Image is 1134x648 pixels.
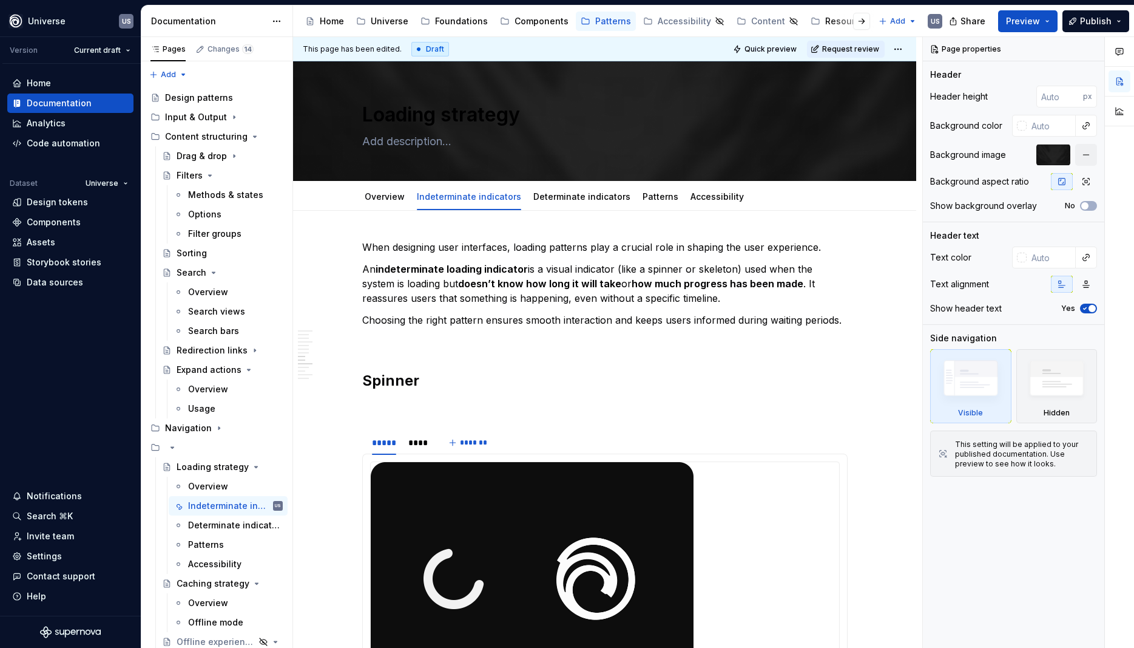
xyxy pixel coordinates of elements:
a: Data sources [7,273,133,292]
button: Help [7,587,133,606]
div: Text color [930,251,971,264]
div: Search [177,267,206,279]
div: Hidden [1044,408,1070,418]
button: UniverseUS [2,8,138,34]
div: Navigation [165,422,212,434]
div: Header text [930,230,979,242]
a: Universe [351,12,413,31]
button: Universe [80,175,133,192]
a: Resources [806,12,875,31]
a: Options [169,205,288,224]
button: Request review [807,41,885,58]
button: Share [943,10,993,32]
div: Analytics [27,117,66,129]
a: Filters [157,166,288,185]
a: Search [157,263,288,282]
div: Text alignment [930,278,989,290]
a: Overview [169,282,288,302]
a: Expand actions [157,360,288,380]
div: Determinate indicators [188,519,280,531]
strong: indeterminate loading indicator [376,263,528,275]
div: Navigation [146,418,288,438]
a: Foundations [416,12,493,31]
div: Usage [188,403,215,415]
div: Content [751,15,785,27]
div: Contact support [27,570,95,582]
div: Resources [825,15,870,27]
a: Patterns [576,12,636,31]
div: Universe [28,15,66,27]
div: Expand actions [177,364,241,376]
div: Overview [188,480,228,493]
span: Universe [86,179,118,188]
div: Settings [27,550,62,562]
div: Background image [930,149,1006,161]
div: Changes [208,44,254,54]
span: 14 [242,44,254,54]
a: Storybook stories [7,253,133,272]
p: When designing user interfaces, loading patterns play a crucial role in shaping the user experience. [362,240,848,254]
a: Home [7,73,133,93]
div: Indeterminate indicators [188,500,271,512]
div: Storybook stories [27,256,101,268]
div: Show background overlay [930,200,1037,212]
a: Overview [169,380,288,399]
h2: Spinner [362,371,848,391]
div: Redirection links [177,344,248,356]
a: Code automation [7,134,133,153]
div: Indeterminate indicators [412,183,526,209]
div: Foundations [435,15,488,27]
div: Methods & states [188,189,263,201]
div: Input & Output [165,111,227,123]
div: Components [515,15,569,27]
p: Choosing the right pattern ensures smooth interaction and keeps users informed during waiting per... [362,313,848,327]
div: Documentation [151,15,266,27]
a: Caching strategy [157,574,288,593]
span: Publish [1080,15,1112,27]
a: Supernova Logo [40,626,101,638]
a: Loading strategy [157,457,288,477]
div: Invite team [27,530,74,542]
input: Auto [1027,247,1076,268]
button: Contact support [7,567,133,586]
span: Share [960,15,985,27]
div: Overview [360,183,410,209]
div: Loading strategy [177,461,249,473]
span: Current draft [74,46,121,55]
a: Redirection links [157,341,288,360]
span: Add [890,16,905,26]
div: Components [27,216,81,228]
div: Filter groups [188,228,241,240]
span: This page has been edited. [303,44,402,54]
div: Home [320,15,344,27]
div: Visible [958,408,983,418]
button: Publish [1062,10,1129,32]
a: Settings [7,547,133,566]
div: Accessibility [188,558,241,570]
div: Offline experience [177,636,255,648]
a: Sorting [157,244,288,263]
span: Request review [822,44,879,54]
div: Overview [188,383,228,395]
a: Drag & drop [157,146,288,166]
a: Search bars [169,321,288,341]
div: Search bars [188,325,239,337]
a: Accessibility [169,554,288,574]
label: Yes [1061,304,1075,313]
div: Content structuring [165,131,248,143]
div: This setting will be applied to your published documentation. Use preview to see how it looks. [955,440,1089,469]
div: US [122,16,131,26]
a: Usage [169,399,288,418]
div: Caching strategy [177,578,249,590]
div: Background color [930,120,1002,132]
button: Add [146,66,191,83]
a: Overview [169,593,288,613]
div: 8cb4fa01-3e1e-413c-8342-3be6eab098d9 [146,438,288,457]
div: Patterns [595,15,631,27]
div: Notifications [27,490,82,502]
div: Side navigation [930,332,997,344]
div: Code automation [27,137,100,149]
button: Quick preview [729,41,802,58]
a: Overview [169,477,288,496]
div: Home [27,77,51,89]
